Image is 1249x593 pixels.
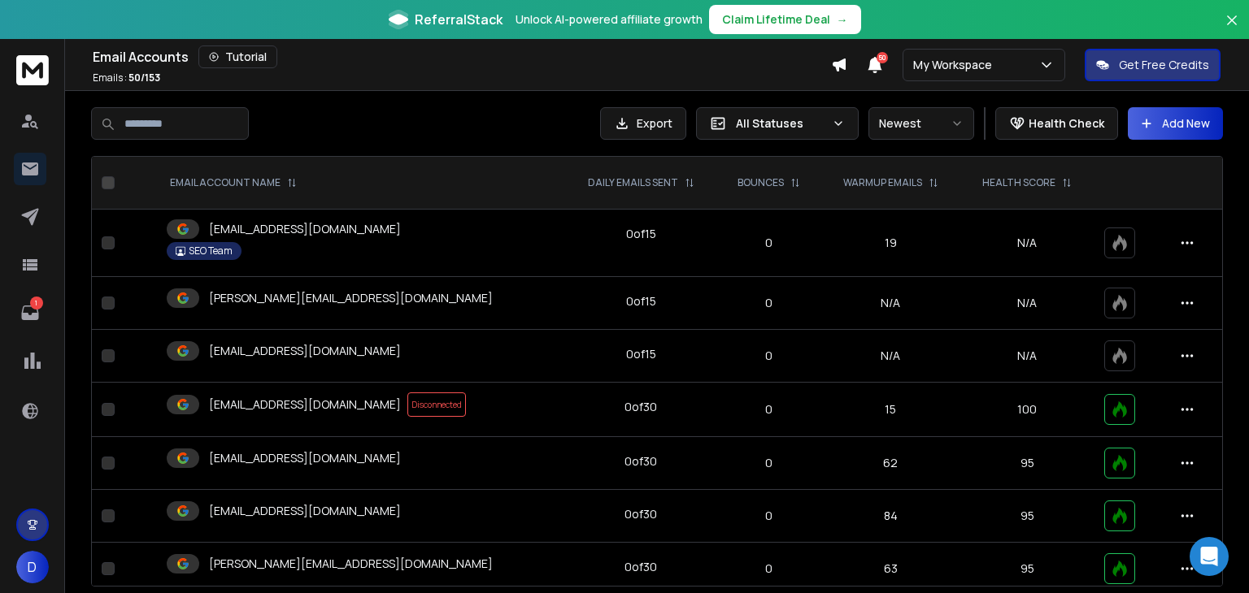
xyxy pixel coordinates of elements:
p: My Workspace [913,57,999,73]
td: N/A [820,330,960,383]
div: 0 of 30 [624,506,657,522]
td: 15 [820,383,960,437]
button: D [16,551,49,583]
p: Get Free Credits [1119,57,1209,73]
span: 50 / 153 [128,71,160,84]
button: Health Check [995,107,1118,140]
div: EMAIL ACCOUNT NAME [170,176,297,189]
p: 0 [728,455,811,471]
td: 95 [960,437,1094,490]
p: Unlock AI-powered affiliate growth [516,11,703,28]
a: 1 [14,296,46,329]
p: N/A [970,295,1084,311]
span: Disconnected [407,392,466,417]
p: DAILY EMAILS SENT [588,176,678,189]
td: 19 [820,210,960,277]
button: Add New [1128,107,1223,140]
div: 0 of 30 [624,399,657,415]
p: 0 [728,295,811,311]
p: N/A [970,348,1084,364]
div: Open Intercom Messenger [1190,537,1229,576]
td: N/A [820,277,960,330]
div: 0 of 30 [624,453,657,470]
td: 100 [960,383,1094,437]
p: WARMUP EMAILS [843,176,922,189]
div: 0 of 15 [626,346,656,362]
p: [EMAIL_ADDRESS][DOMAIN_NAME] [209,343,401,359]
td: 84 [820,490,960,543]
span: ReferralStack [415,10,503,29]
p: 1 [30,296,43,309]
div: Email Accounts [93,45,831,68]
p: [PERSON_NAME][EMAIL_ADDRESS][DOMAIN_NAME] [209,290,493,306]
button: Newest [868,107,974,140]
span: 50 [877,52,888,63]
p: 0 [728,508,811,524]
p: 0 [728,235,811,251]
p: All Statuses [736,115,825,132]
button: Get Free Credits [1085,49,1221,81]
p: SEO Team [189,245,233,258]
p: 0 [728,561,811,577]
p: Emails : [93,71,160,84]
p: 0 [728,401,811,418]
button: Tutorial [198,45,277,68]
p: BOUNCES [738,176,784,189]
p: 0 [728,348,811,364]
p: [EMAIL_ADDRESS][DOMAIN_NAME] [209,396,401,413]
button: Export [600,107,686,140]
p: [EMAIL_ADDRESS][DOMAIN_NAME] [209,450,401,466]
p: [EMAIL_ADDRESS][DOMAIN_NAME] [209,221,401,237]
p: [PERSON_NAME][EMAIL_ADDRESS][DOMAIN_NAME] [209,556,493,572]
td: 62 [820,437,960,490]
td: 95 [960,490,1094,543]
button: Close banner [1221,10,1242,49]
p: HEALTH SCORE [982,176,1055,189]
p: [EMAIL_ADDRESS][DOMAIN_NAME] [209,503,401,519]
div: 0 of 15 [626,226,656,242]
button: Claim Lifetime Deal→ [709,5,861,34]
div: 0 of 15 [626,293,656,309]
span: → [837,11,848,28]
p: Health Check [1029,115,1104,132]
div: 0 of 30 [624,559,657,575]
p: N/A [970,235,1084,251]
